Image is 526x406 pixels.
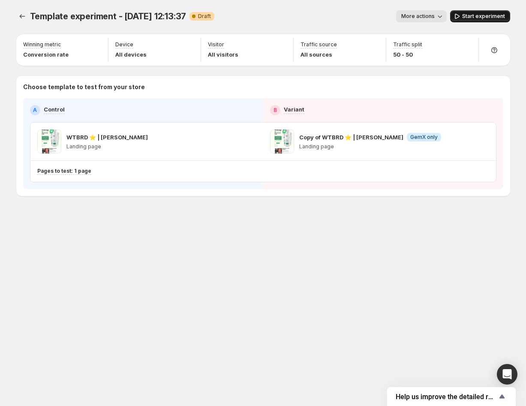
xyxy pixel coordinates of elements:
[299,133,403,141] p: Copy of WTBRD ⭐️ | [PERSON_NAME]
[396,391,507,402] button: Show survey - Help us improve the detailed report for A/B campaigns
[393,41,422,48] p: Traffic split
[23,50,69,59] p: Conversion rate
[396,393,497,401] span: Help us improve the detailed report for A/B campaigns
[208,50,238,59] p: All visitors
[410,134,438,141] span: GemX only
[401,13,435,20] span: More actions
[66,143,148,150] p: Landing page
[33,107,37,114] h2: A
[16,10,28,22] button: Experiments
[270,129,294,153] img: Copy of WTBRD ⭐️ | JOHN
[450,10,510,22] button: Start experiment
[301,41,337,48] p: Traffic source
[37,129,61,153] img: WTBRD ⭐️ | JOHN
[115,41,133,48] p: Device
[497,364,517,385] div: Open Intercom Messenger
[299,143,441,150] p: Landing page
[198,13,211,20] span: Draft
[115,50,147,59] p: All devices
[23,41,61,48] p: Winning metric
[30,11,186,21] span: Template experiment - [DATE] 12:13:37
[301,50,337,59] p: All sources
[44,105,65,114] p: Control
[284,105,304,114] p: Variant
[37,168,91,174] p: Pages to test: 1 page
[393,50,422,59] p: 50 - 50
[462,13,505,20] span: Start experiment
[208,41,224,48] p: Visitor
[66,133,148,141] p: WTBRD ⭐️ | [PERSON_NAME]
[274,107,277,114] h2: B
[396,10,447,22] button: More actions
[23,83,503,91] p: Choose template to test from your store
